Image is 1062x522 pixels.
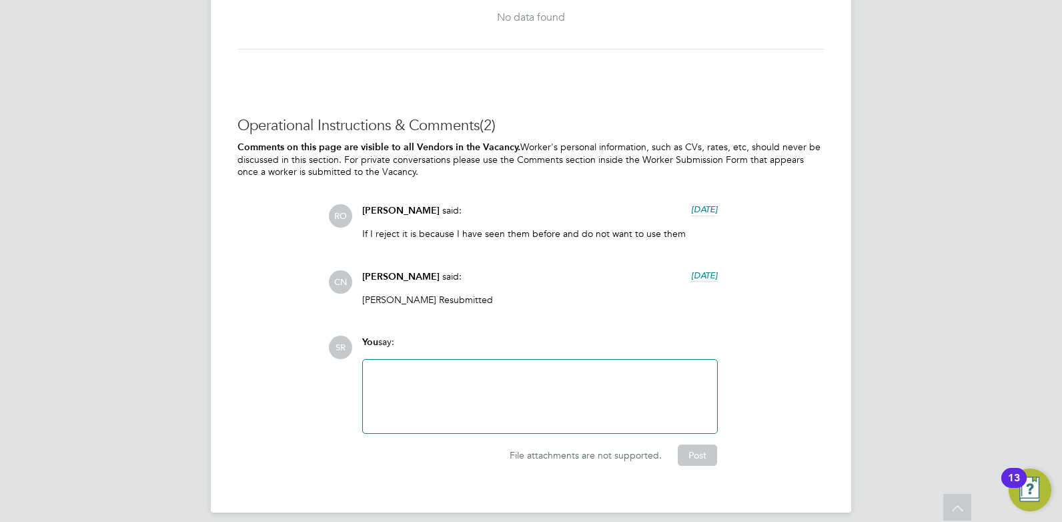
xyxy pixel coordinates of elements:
[362,271,440,282] span: [PERSON_NAME]
[480,116,496,134] span: (2)
[362,205,440,216] span: [PERSON_NAME]
[329,336,352,359] span: SR
[678,445,717,466] button: Post
[362,336,378,348] span: You
[237,116,825,136] h3: Operational Instructions & Comments
[237,141,825,178] p: Worker's personal information, such as CVs, rates, etc, should never be discussed in this section...
[1009,469,1051,511] button: Open Resource Center, 13 new notifications
[362,228,718,240] p: If I reject it is because I have seen them before and do not want to use them
[362,294,718,306] p: [PERSON_NAME] Resubmitted
[510,449,662,461] span: File attachments are not supported.
[329,270,352,294] span: CN
[329,204,352,228] span: RO
[442,270,462,282] span: said:
[251,11,811,25] div: No data found
[237,142,520,153] b: Comments on this page are visible to all Vendors in the Vacancy.
[362,336,718,359] div: say:
[442,204,462,216] span: said:
[691,204,718,215] span: [DATE]
[1008,478,1020,495] div: 13
[691,270,718,281] span: [DATE]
